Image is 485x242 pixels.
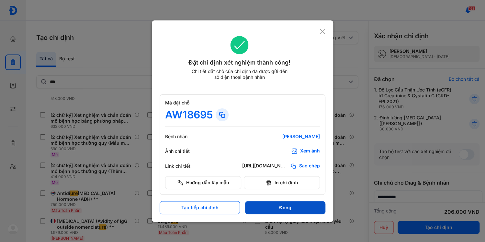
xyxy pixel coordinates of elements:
[165,100,320,106] div: Mã đặt chỗ
[165,148,204,154] div: Ảnh chi tiết
[165,134,204,139] div: Bệnh nhân
[299,163,320,169] span: Sao chép
[244,176,320,189] button: In chỉ định
[165,108,213,121] div: AW18695
[242,134,320,139] div: [PERSON_NAME]
[160,201,240,214] button: Tạo tiếp chỉ định
[165,176,241,189] button: Hướng dẫn lấy mẫu
[188,68,290,80] div: Chi tiết đặt chỗ của chỉ định đã được gửi đến số điện thoại bệnh nhân
[165,163,204,169] div: Link chi tiết
[245,201,325,214] button: Đóng
[160,58,319,67] div: Đặt chỉ định xét nghiệm thành công!
[242,163,288,169] div: [URL][DOMAIN_NAME]
[300,148,320,154] div: Xem ảnh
